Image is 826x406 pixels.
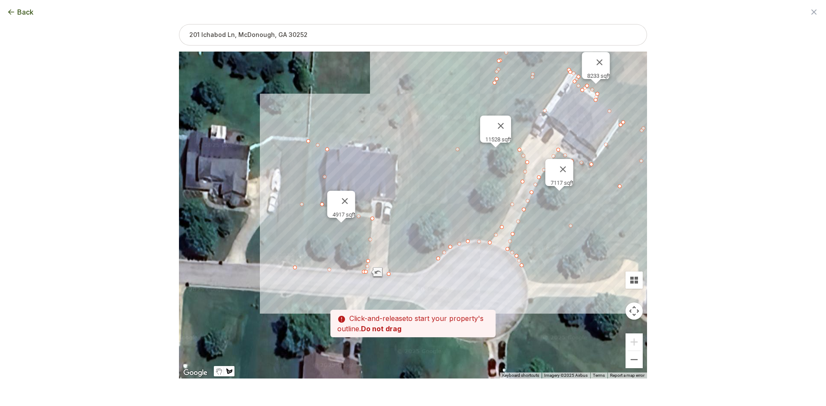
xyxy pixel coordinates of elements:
button: Close [335,191,355,211]
button: Close [589,52,610,73]
a: Open this area in Google Maps (opens a new window) [181,367,210,379]
div: 4917 sqft [333,211,355,218]
strong: Do not drag [361,324,401,333]
button: Tilt map [626,272,643,289]
button: Close [553,159,573,180]
div: 7117 sqft [551,180,573,186]
button: Back [7,7,34,17]
span: Imagery ©2025 Airbus [544,373,588,378]
a: Terms (opens in new tab) [593,373,605,378]
div: 8233 sqft [587,73,610,79]
button: Zoom in [626,333,643,351]
input: 201 Ichabod Ln, McDonough, GA 30252 [179,24,647,46]
span: Back [17,7,34,17]
button: Map camera controls [626,302,643,320]
span: Click-and-release [349,314,406,323]
img: Google [181,367,210,379]
button: Draw a shape [224,366,234,376]
div: 11528 sqft [485,136,511,143]
button: Close [490,116,511,136]
button: Zoom out [626,351,643,368]
p: to start your property's outline. [330,310,496,337]
button: Keyboard shortcuts [502,372,539,379]
a: Report a map error [610,373,644,378]
button: Undo last edit [370,267,383,280]
button: Stop drawing [214,366,224,376]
